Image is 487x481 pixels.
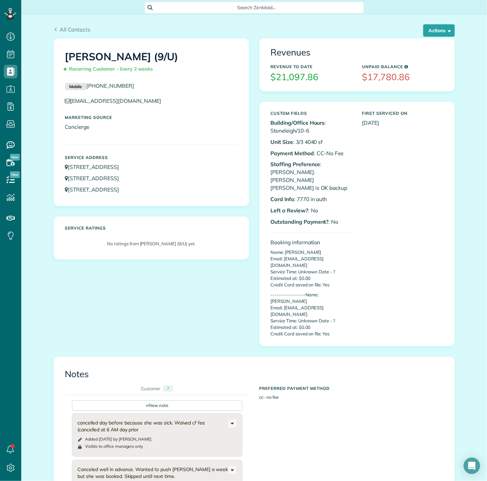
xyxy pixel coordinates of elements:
[163,385,173,392] div: 7
[69,241,234,247] p: No ratings from [PERSON_NAME] (9/U) yet.
[65,83,86,90] small: Mobile
[362,72,443,82] h3: $17,780.86
[271,138,293,145] b: Unit Size
[271,119,325,126] b: Building/Office Hours
[78,419,228,433] div: cancelled day before because she was sick. Waived cf fee (cancelled at 6 AM day prior
[271,72,352,82] h3: $21,097.86
[65,163,125,170] a: [STREET_ADDRESS]
[423,24,455,37] button: Actions
[271,111,352,115] h5: Custom Fields
[146,402,148,408] span: +
[65,115,238,120] h5: Marketing Source
[259,386,443,391] h5: Preferred Payment Method
[72,400,242,411] div: New note
[10,154,20,161] span: New
[362,119,443,127] p: [DATE]
[65,51,238,75] h1: [PERSON_NAME] (9/U)
[78,466,228,480] div: Canceled well in advance. Wanted to push [PERSON_NAME] a week but she was booked. Skipped until n...
[60,26,90,33] span: All Contacts
[362,64,443,69] h5: Unpaid Balance
[271,207,352,214] p: : No
[464,458,480,474] div: Open Intercom Messenger
[271,196,294,202] b: Card Info
[65,97,168,104] a: [EMAIL_ADDRESS][DOMAIN_NAME]
[254,383,449,407] div: cc- no fee
[65,82,134,89] a: Mobile[PHONE_NUMBER]
[271,149,352,157] p: : CC-No Fee
[271,160,352,192] p: : [PERSON_NAME]. [PERSON_NAME] [PERSON_NAME] is OK backup
[85,444,143,449] div: Visible to office managers only
[271,218,329,225] b: Outstanding Payment?
[271,161,320,168] b: Staffing Preference
[271,64,352,69] h5: Revenue to Date
[65,226,238,230] h5: Service ratings
[141,385,161,392] div: Customer
[271,150,314,157] b: Payment Method
[65,63,156,75] span: Recurring Customer - Every 2 weeks
[10,171,20,178] span: New
[65,369,443,379] h3: Notes
[271,218,352,226] p: : No
[54,25,91,34] a: All Contacts
[65,155,238,160] h5: Service Address
[271,138,352,146] p: : 3/3 4040 sf
[65,123,238,131] p: Concierge
[271,119,352,135] p: : Stoneleigh/10-6
[271,249,352,288] p: Name: [PERSON_NAME] Email: [EMAIL_ADDRESS][DOMAIN_NAME] Service Time: Unknown Date - ? Estimated ...
[271,207,308,214] b: Left a Review?
[271,195,352,203] p: : 7770 in auth
[362,111,443,115] h5: First Serviced On
[271,239,352,245] h4: Booking information
[65,175,125,182] a: [STREET_ADDRESS]
[85,436,152,442] time: Added [DATE] by [PERSON_NAME]
[65,186,125,193] a: [STREET_ADDRESS]
[271,292,352,337] p: -----------------Name: [PERSON_NAME] Email: [EMAIL_ADDRESS][DOMAIN_NAME] Service Time: Unknown Da...
[271,48,443,58] h3: Revenues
